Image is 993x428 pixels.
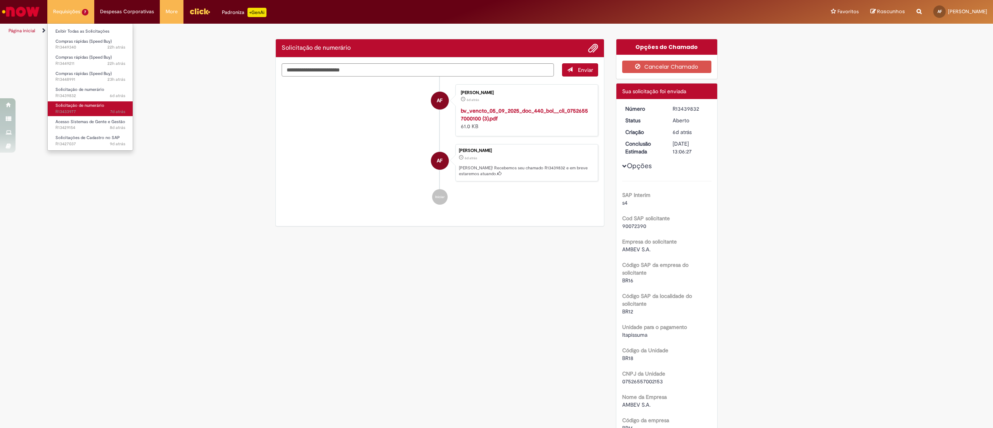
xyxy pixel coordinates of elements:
div: [DATE] 13:06:27 [673,140,709,155]
a: bv_vencto_05_09_2025_doc_440_bol__cli_07526557000100 (3).pdf [461,107,588,122]
button: Adicionar anexos [588,43,598,53]
span: AF [437,91,443,110]
b: SAP Interim [622,191,650,198]
p: +GenAi [247,8,266,17]
span: 6d atrás [110,93,125,99]
img: ServiceNow [1,4,41,19]
span: 7d atrás [110,109,125,115]
span: 6d atrás [673,129,692,136]
span: R13439832 [55,93,125,99]
a: Rascunhos [870,8,905,16]
p: [PERSON_NAME]! Recebemos seu chamado R13439832 e em breve estaremos atuando. [459,165,594,177]
b: Código SAP da localidade do solicitante [622,292,692,307]
span: 6d atrás [465,156,477,160]
span: Solicitação de numerário [55,103,104,108]
span: Solicitação de numerário [55,87,104,92]
a: Página inicial [9,28,35,34]
div: [PERSON_NAME] [459,148,594,153]
ul: Histórico de tíquete [282,77,598,212]
time: 26/08/2025 15:45:43 [107,61,125,66]
b: Cod SAP solicitante [622,215,670,222]
button: Cancelar Chamado [622,61,712,73]
time: 26/08/2025 16:05:21 [107,44,125,50]
div: Opções do Chamado [616,39,718,55]
ul: Requisições [47,23,133,151]
span: R13429154 [55,125,125,131]
div: Anna Paula Rocha De Faria [431,92,449,110]
span: BR16 [622,277,633,284]
div: Aberto [673,117,709,124]
div: [PERSON_NAME] [461,90,590,95]
time: 19/08/2025 15:09:42 [110,125,125,130]
div: Padroniza [222,8,266,17]
a: Aberto R13449340 : Compras rápidas (Speed Buy) [48,37,133,52]
span: Acesso Sistemas de Gente e Gestão [55,119,125,125]
b: Código SAP da empresa do solicitante [622,261,689,276]
h2: Solicitação de numerário Histórico de tíquete [282,45,351,52]
span: 7 [82,9,88,16]
span: R13433977 [55,109,125,115]
div: 61.0 KB [461,107,590,130]
span: Favoritos [837,8,859,16]
b: Nome da Empresa [622,393,667,400]
span: Solicitações de Cadastro no SAP [55,135,120,141]
a: Exibir Todas as Solicitações [48,27,133,36]
a: Aberto R13427037 : Solicitações de Cadastro no SAP [48,134,133,148]
span: [PERSON_NAME] [948,8,987,15]
span: BR18 [622,355,633,362]
time: 22/08/2025 13:06:23 [465,156,477,160]
span: AF [938,9,942,14]
a: Aberto R13433977 : Solicitação de numerário [48,101,133,116]
time: 26/08/2025 15:15:55 [107,77,125,82]
span: R13427037 [55,141,125,147]
dt: Conclusão Estimada [619,140,667,155]
textarea: Digite sua mensagem aqui... [282,63,554,77]
span: 8d atrás [110,125,125,130]
span: 9d atrás [110,141,125,147]
span: 23h atrás [107,77,125,82]
span: Itapissuma [622,331,647,338]
span: More [166,8,178,16]
time: 19/08/2025 09:10:41 [110,141,125,147]
b: Empresa do solicitante [622,238,677,245]
dt: Criação [619,128,667,136]
span: Compras rápidas (Speed Buy) [55,38,112,44]
span: R13449211 [55,61,125,67]
b: Unidade para o pagamento [622,324,687,331]
span: Enviar [578,66,593,73]
span: Compras rápidas (Speed Buy) [55,71,112,77]
div: R13439832 [673,105,709,113]
a: Aberto R13448991 : Compras rápidas (Speed Buy) [48,70,133,84]
div: Anna Paula Rocha De Faria [431,152,449,170]
div: 22/08/2025 13:06:23 [673,128,709,136]
span: 90072390 [622,223,646,230]
span: 22h atrás [107,44,125,50]
time: 20/08/2025 17:52:38 [110,109,125,115]
span: 6d atrás [467,97,479,102]
time: 22/08/2025 13:06:23 [673,129,692,136]
span: AMBEV S.A. [622,401,650,408]
dt: Número [619,105,667,113]
img: click_logo_yellow_360x200.png [189,5,210,17]
span: Rascunhos [877,8,905,15]
ul: Trilhas de página [6,24,656,38]
dt: Status [619,117,667,124]
span: Requisições [53,8,80,16]
span: AMBEV S.A. [622,246,650,253]
span: s4 [622,199,628,206]
span: Despesas Corporativas [100,8,154,16]
span: AF [437,151,443,170]
span: R13448991 [55,77,125,83]
span: R13449340 [55,44,125,50]
span: 07526557002153 [622,378,663,385]
span: Compras rápidas (Speed Buy) [55,54,112,60]
li: Anna Paula Rocha De Faria [282,144,598,181]
button: Enviar [562,63,598,77]
a: Aberto R13449211 : Compras rápidas (Speed Buy) [48,53,133,68]
b: CNPJ da Unidade [622,370,665,377]
a: Aberto R13439832 : Solicitação de numerário [48,85,133,100]
span: 22h atrás [107,61,125,66]
time: 22/08/2025 13:05:47 [467,97,479,102]
a: Aberto R13429154 : Acesso Sistemas de Gente e Gestão [48,118,133,132]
